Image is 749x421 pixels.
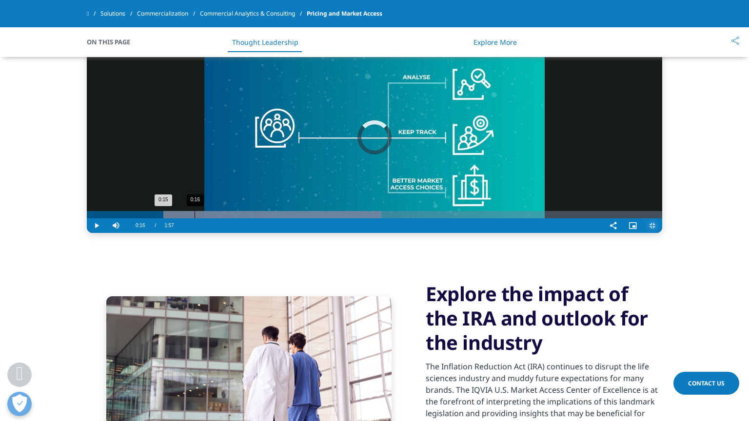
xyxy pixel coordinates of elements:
span: 0:16 [136,218,145,233]
span: / [155,223,156,228]
a: Commercialization [137,5,200,22]
video-js: Video Player [87,41,662,233]
span: Contact Us [688,379,725,387]
a: Explore More [473,38,517,47]
div: Progress Bar [87,211,662,218]
span: On This Page [87,37,140,47]
a: Thought Leadership [232,38,298,47]
span: Pricing and Market Access [307,5,382,22]
span: 1:57 [164,218,174,233]
button: Share [604,218,623,233]
a: Solutions [100,5,137,22]
a: Commercial Analytics & Consulting [200,5,307,22]
button: Open Preferences [7,392,32,416]
button: Mute [106,218,126,233]
button: Picture-in-Picture [623,218,643,233]
button: Exit Fullscreen [643,218,662,233]
h3: Explore the impact of the IRA and outlook for the industry [426,282,662,355]
button: Play [87,218,106,233]
a: Contact Us [673,372,739,395]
